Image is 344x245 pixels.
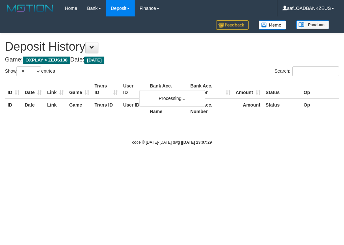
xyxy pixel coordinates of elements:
[120,80,147,99] th: User ID
[188,99,233,117] th: Bank Acc. Number
[292,66,339,76] input: Search:
[66,80,92,99] th: Game
[22,80,44,99] th: Date
[233,80,263,99] th: Amount
[147,99,188,117] th: Bank Acc. Name
[22,99,44,117] th: Date
[92,99,120,117] th: Trans ID
[5,40,339,53] h1: Deposit History
[132,140,212,145] small: code © [DATE]-[DATE] dwg |
[233,99,263,117] th: Amount
[5,57,339,63] h4: Game: Date:
[92,80,120,99] th: Trans ID
[44,80,66,99] th: Link
[84,57,104,64] span: [DATE]
[139,90,205,107] div: Processing...
[23,57,70,64] span: OXPLAY > ZEUS138
[5,80,22,99] th: ID
[5,3,55,13] img: MOTION_logo.png
[301,80,339,99] th: Op
[16,66,41,76] select: Showentries
[259,20,286,30] img: Button%20Memo.svg
[301,99,339,117] th: Op
[182,140,212,145] strong: [DATE] 23:07:29
[188,80,233,99] th: Bank Acc. Number
[66,99,92,117] th: Game
[275,66,339,76] label: Search:
[44,99,66,117] th: Link
[147,80,188,99] th: Bank Acc. Name
[263,80,301,99] th: Status
[120,99,147,117] th: User ID
[296,20,329,29] img: panduan.png
[216,20,249,30] img: Feedback.jpg
[263,99,301,117] th: Status
[5,99,22,117] th: ID
[5,66,55,76] label: Show entries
